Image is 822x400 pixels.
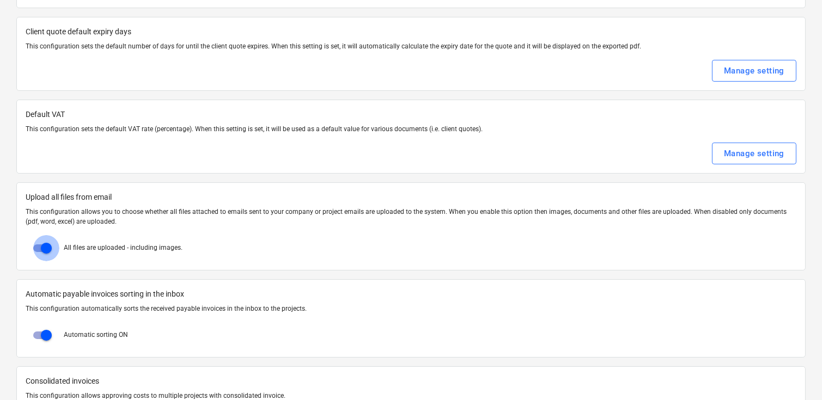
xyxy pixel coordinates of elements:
p: Default VAT [26,109,796,120]
p: Automatic sorting ON [64,330,128,340]
p: This configuration automatically sorts the received payable invoices in the inbox to the projects. [26,304,796,313]
p: All files are uploaded - including images. [64,243,182,253]
div: Manage setting [724,146,784,161]
div: Manage setting [724,64,784,78]
button: Manage setting [712,60,796,82]
p: This configuration sets the default number of days for until the client quote expires. When this ... [26,42,796,51]
p: This configuration sets the default VAT rate (percentage). When this setting is set, it will be u... [26,125,796,134]
iframe: Chat Widget [768,348,822,400]
span: Upload all files from email [26,192,796,203]
p: This configuration allows you to choose whether all files attached to emails sent to your company... [26,207,796,226]
p: Client quote default expiry days [26,26,796,38]
span: Consolidated invoices [26,376,796,387]
span: Automatic payable invoices sorting in the inbox [26,288,796,300]
button: Manage setting [712,143,796,164]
